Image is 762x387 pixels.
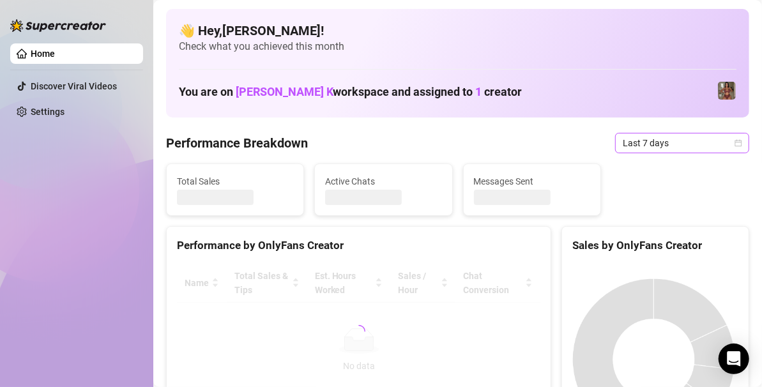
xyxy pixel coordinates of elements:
[177,174,293,188] span: Total Sales
[166,134,308,152] h4: Performance Breakdown
[31,49,55,59] a: Home
[177,237,540,254] div: Performance by OnlyFans Creator
[735,139,742,147] span: calendar
[325,174,441,188] span: Active Chats
[572,237,738,254] div: Sales by OnlyFans Creator
[10,19,106,32] img: logo-BBDzfeDw.svg
[179,40,736,54] span: Check what you achieved this month
[474,174,590,188] span: Messages Sent
[719,344,749,374] div: Open Intercom Messenger
[31,81,117,91] a: Discover Viral Videos
[236,85,333,98] span: [PERSON_NAME] K
[31,107,65,117] a: Settings
[350,322,367,339] span: loading
[475,85,482,98] span: 1
[718,82,736,100] img: Greek
[179,22,736,40] h4: 👋 Hey, [PERSON_NAME] !
[179,85,522,99] h1: You are on workspace and assigned to creator
[623,133,742,153] span: Last 7 days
